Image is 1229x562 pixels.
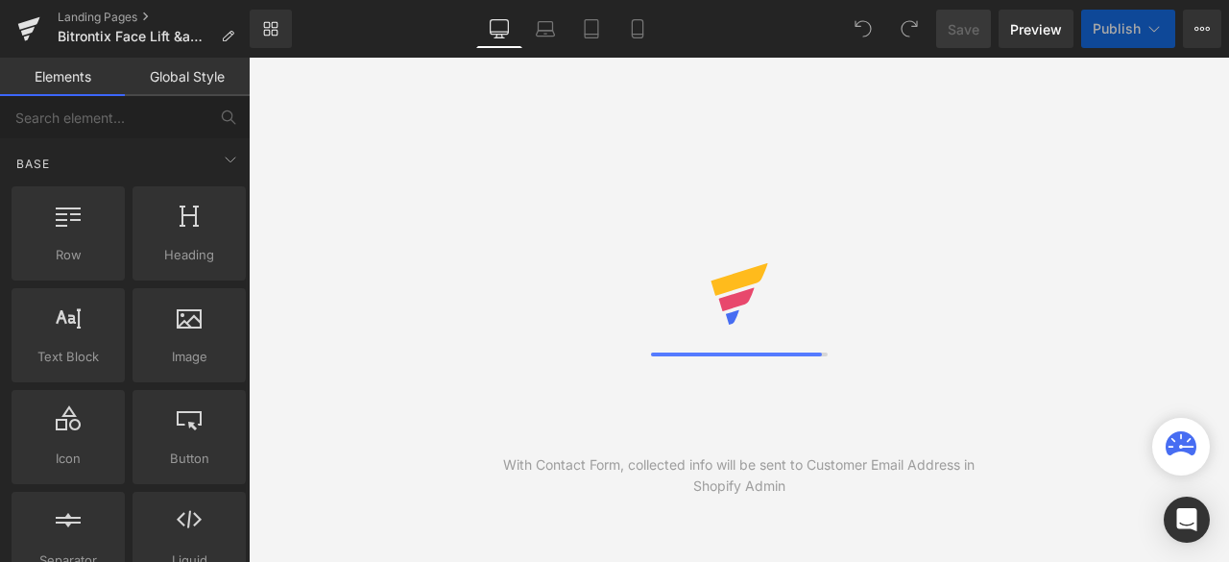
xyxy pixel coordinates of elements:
[125,58,250,96] a: Global Style
[844,10,882,48] button: Undo
[476,10,522,48] a: Desktop
[948,19,979,39] span: Save
[138,245,240,265] span: Heading
[250,10,292,48] a: New Library
[1164,497,1210,543] div: Open Intercom Messenger
[17,245,119,265] span: Row
[999,10,1073,48] a: Preview
[138,347,240,367] span: Image
[1093,21,1141,37] span: Publish
[17,449,119,469] span: Icon
[494,454,984,497] div: With Contact Form, collected info will be sent to Customer Email Address in Shopify Admin
[58,10,250,25] a: Landing Pages
[1081,10,1175,48] button: Publish
[522,10,568,48] a: Laptop
[614,10,661,48] a: Mobile
[58,29,213,44] span: Bitrontix Face Lift &amp; Glow (For Slimmer, Lifted &amp; Tighter&nbsp;Face)
[138,449,240,469] span: Button
[890,10,928,48] button: Redo
[1183,10,1221,48] button: More
[14,155,52,173] span: Base
[1010,19,1062,39] span: Preview
[17,347,119,367] span: Text Block
[568,10,614,48] a: Tablet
